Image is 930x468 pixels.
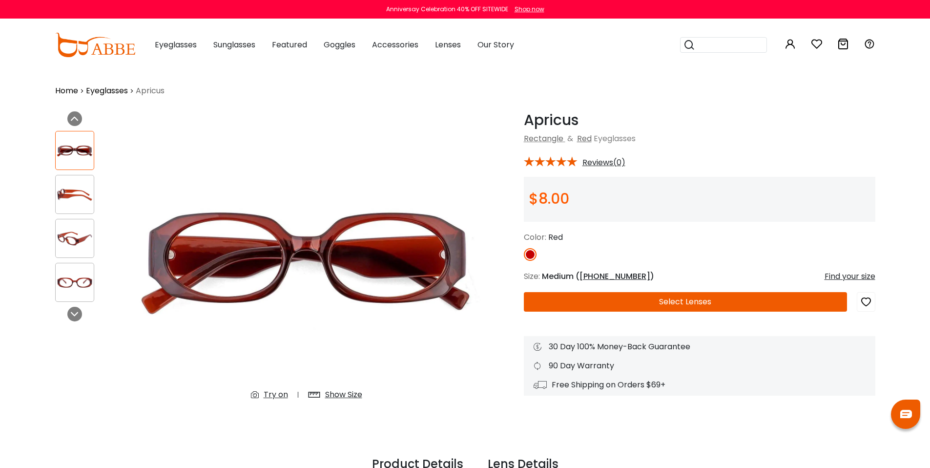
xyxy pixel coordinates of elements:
span: Reviews(0) [582,158,625,167]
div: Free Shipping on Orders $69+ [534,379,866,391]
span: Apricus [136,85,165,97]
a: Rectangle [524,133,563,144]
h1: Apricus [524,111,875,129]
span: Size: [524,271,540,282]
img: Apricus Red Acetate Eyeglasses , UniversalBridgeFit Frames from ABBE Glasses [56,229,94,248]
span: Lenses [435,39,461,50]
div: Shop now [515,5,544,14]
img: Apricus Red Acetate Eyeglasses , UniversalBridgeFit Frames from ABBE Glasses [56,273,94,292]
span: Featured [272,39,307,50]
div: Find your size [825,271,875,282]
a: Home [55,85,78,97]
span: Sunglasses [213,39,255,50]
button: Select Lenses [524,292,847,312]
a: Shop now [510,5,544,13]
span: $8.00 [529,188,569,209]
span: Eyeglasses [155,39,197,50]
img: chat [900,410,912,418]
span: Eyeglasses [594,133,636,144]
a: Eyeglasses [86,85,128,97]
a: Red [577,133,592,144]
img: Apricus Red Acetate Eyeglasses , UniversalBridgeFit Frames from ABBE Glasses [56,141,94,160]
div: Anniversay Celebration 40% OFF SITEWIDE [386,5,508,14]
span: Medium ( ) [542,271,654,282]
img: Apricus Red Acetate Eyeglasses , UniversalBridgeFit Frames from ABBE Glasses [56,185,94,204]
div: Try on [264,389,288,401]
span: & [565,133,575,144]
span: Color: [524,232,546,243]
img: abbeglasses.com [55,33,135,57]
div: 90 Day Warranty [534,360,866,372]
span: [PHONE_NUMBER] [579,271,650,282]
img: Apricus Red Acetate Eyeglasses , UniversalBridgeFit Frames from ABBE Glasses [128,111,485,408]
span: Our Story [477,39,514,50]
span: Goggles [324,39,355,50]
span: Accessories [372,39,418,50]
div: 30 Day 100% Money-Back Guarantee [534,341,866,353]
div: Show Size [325,389,362,401]
span: Red [548,232,563,243]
